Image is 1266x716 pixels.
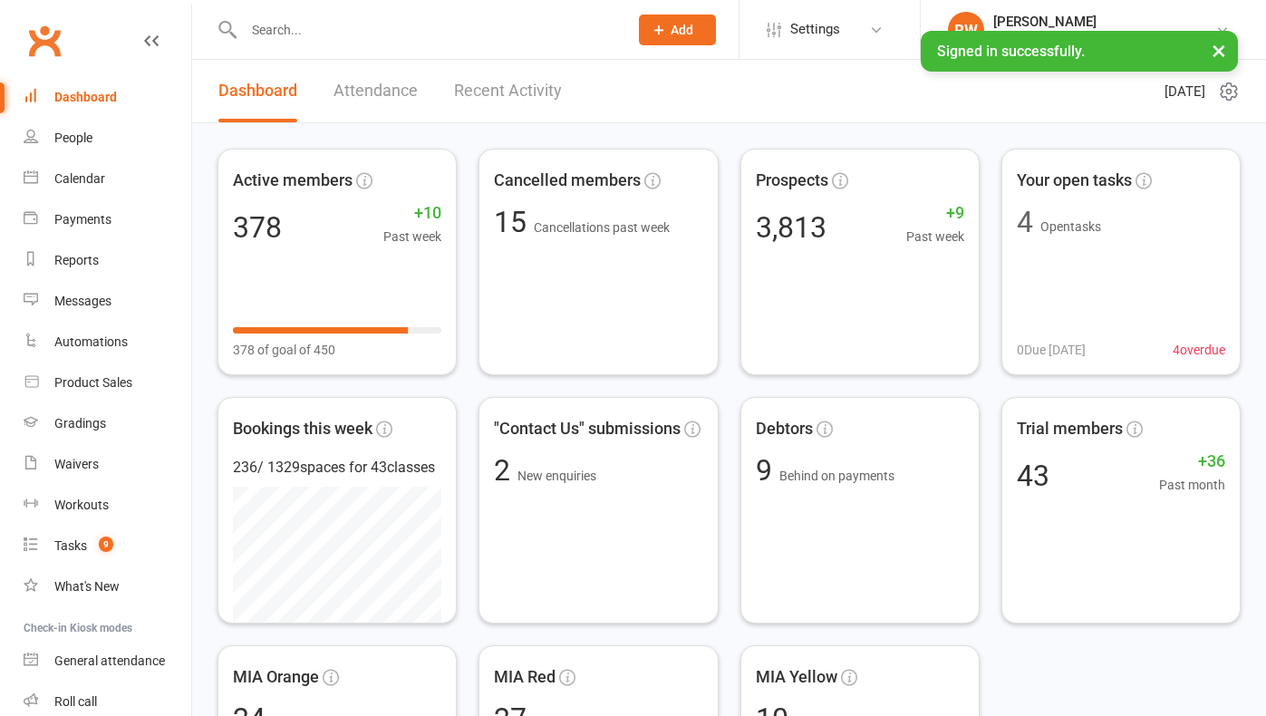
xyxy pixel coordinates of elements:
[494,664,556,691] span: MIA Red
[54,538,87,553] div: Tasks
[1165,81,1205,102] span: [DATE]
[54,457,99,471] div: Waivers
[494,205,534,239] span: 15
[24,363,191,403] a: Product Sales
[24,322,191,363] a: Automations
[218,60,297,122] a: Dashboard
[24,444,191,485] a: Waivers
[1203,31,1235,70] button: ×
[756,664,837,691] span: MIA Yellow
[671,23,693,37] span: Add
[24,403,191,444] a: Gradings
[54,416,106,431] div: Gradings
[233,168,353,194] span: Active members
[54,294,111,308] div: Messages
[333,60,418,122] a: Attendance
[24,641,191,682] a: General attendance kiosk mode
[1040,219,1101,234] span: Open tasks
[494,416,681,442] span: "Contact Us" submissions
[756,213,826,242] div: 3,813
[54,694,97,709] div: Roll call
[1017,208,1033,237] div: 4
[756,453,779,488] span: 9
[948,12,984,48] div: RW
[54,131,92,145] div: People
[937,43,1085,60] span: Signed in successfully.
[22,18,67,63] a: Clubworx
[494,453,517,488] span: 2
[54,653,165,668] div: General attendance
[99,537,113,552] span: 9
[454,60,562,122] a: Recent Activity
[54,498,109,512] div: Workouts
[993,14,1215,30] div: [PERSON_NAME]
[24,159,191,199] a: Calendar
[1017,340,1086,360] span: 0 Due [DATE]
[24,240,191,281] a: Reports
[233,213,282,242] div: 378
[993,30,1215,46] div: Urban Muaythai - [GEOGRAPHIC_DATA]
[54,212,111,227] div: Payments
[24,118,191,159] a: People
[756,416,813,442] span: Debtors
[24,199,191,240] a: Payments
[233,340,335,360] span: 378 of goal of 450
[233,456,441,479] div: 236 / 1329 spaces for 43 classes
[54,375,132,390] div: Product Sales
[54,579,120,594] div: What's New
[1017,461,1049,490] div: 43
[233,664,319,691] span: MIA Orange
[24,77,191,118] a: Dashboard
[54,90,117,104] div: Dashboard
[1159,449,1225,475] span: +36
[639,15,716,45] button: Add
[1017,168,1132,194] span: Your open tasks
[54,253,99,267] div: Reports
[54,171,105,186] div: Calendar
[24,526,191,566] a: Tasks 9
[756,168,828,194] span: Prospects
[24,485,191,526] a: Workouts
[233,416,372,442] span: Bookings this week
[1173,340,1225,360] span: 4 overdue
[779,469,894,483] span: Behind on payments
[494,168,641,194] span: Cancelled members
[906,227,964,247] span: Past week
[517,469,596,483] span: New enquiries
[790,9,840,50] span: Settings
[1017,416,1123,442] span: Trial members
[24,281,191,322] a: Messages
[383,200,441,227] span: +10
[534,220,670,235] span: Cancellations past week
[383,227,441,247] span: Past week
[54,334,128,349] div: Automations
[238,17,615,43] input: Search...
[1159,475,1225,495] span: Past month
[906,200,964,227] span: +9
[24,566,191,607] a: What's New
